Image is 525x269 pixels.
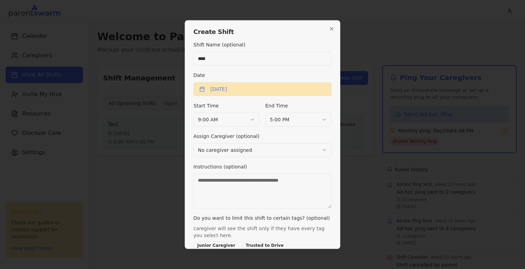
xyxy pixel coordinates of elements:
[193,42,245,47] label: Shift Name (optional)
[193,225,332,239] p: caregiver will see the shift only if they have every tag you select here.
[193,82,332,96] button: [DATE]
[242,242,287,249] div: Trusted to Drive
[265,103,288,109] label: End Time
[193,72,205,78] label: Date
[193,29,332,35] h2: Create Shift
[193,242,239,249] div: Junior Caregiver
[193,164,247,170] label: Instructions (optional)
[193,103,219,109] label: Start Time
[193,215,330,221] label: Do you want to limit this shift to certain tags? (optional)
[193,133,259,139] label: Assign Caregiver (optional)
